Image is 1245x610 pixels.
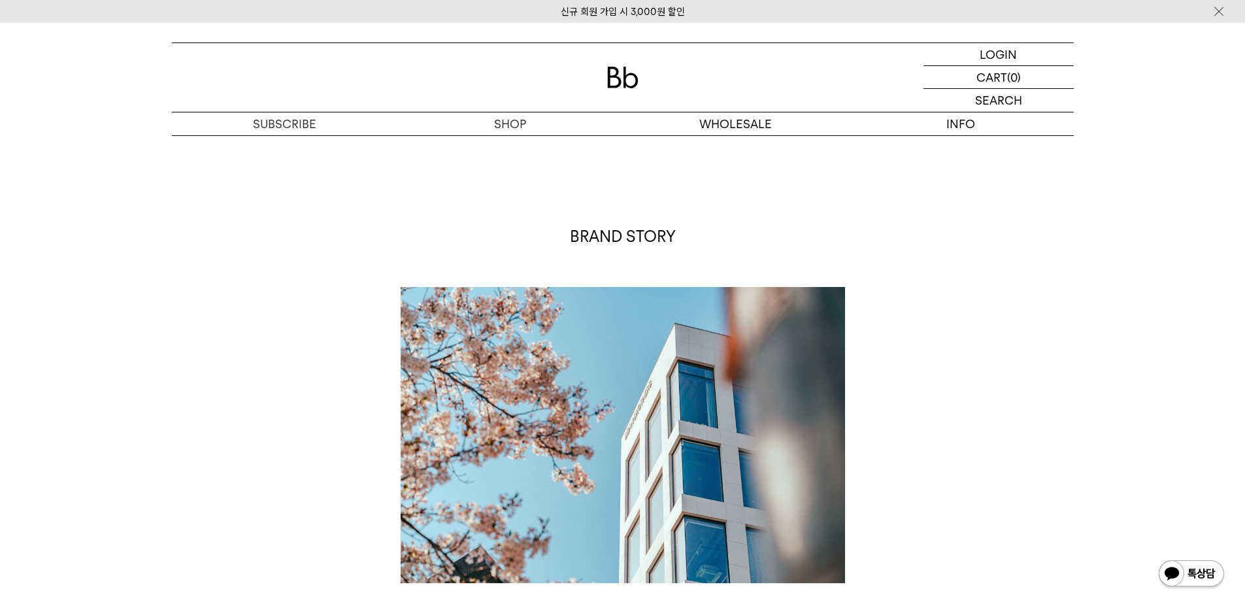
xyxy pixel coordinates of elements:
[975,89,1022,112] p: SEARCH
[172,112,397,135] a: SUBSCRIBE
[848,112,1074,135] p: INFO
[1007,66,1021,88] p: (0)
[607,67,639,88] img: 로고
[401,226,845,248] p: BRAND STORY
[1157,559,1225,590] img: 카카오톡 채널 1:1 채팅 버튼
[923,66,1074,89] a: CART (0)
[623,112,848,135] p: WHOLESALE
[976,66,1007,88] p: CART
[980,43,1017,65] p: LOGIN
[397,112,623,135] a: SHOP
[923,43,1074,66] a: LOGIN
[561,6,685,18] a: 신규 회원 가입 시 3,000원 할인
